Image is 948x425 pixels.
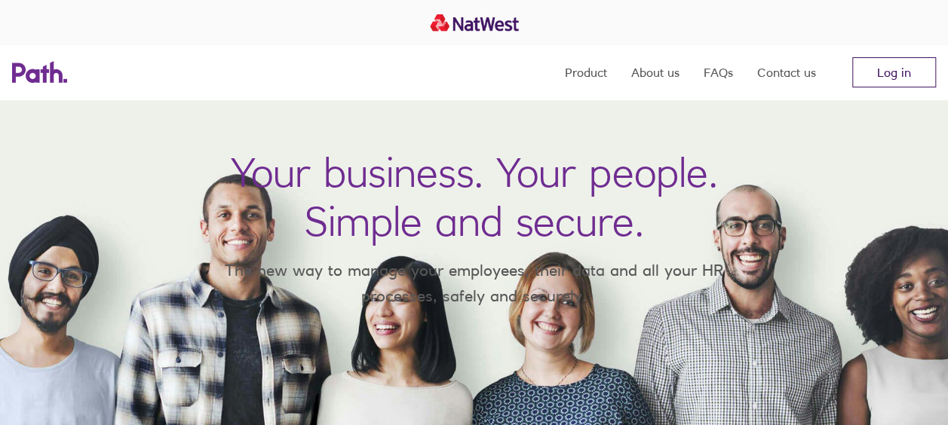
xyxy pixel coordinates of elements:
[757,45,816,99] a: Contact us
[565,45,607,99] a: Product
[203,258,746,308] p: The new way to manage your employees, their data and all your HR processes, safely and securely.
[231,148,718,246] h1: Your business. Your people. Simple and secure.
[852,57,936,87] a: Log in
[631,45,680,99] a: About us
[704,45,733,99] a: FAQs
